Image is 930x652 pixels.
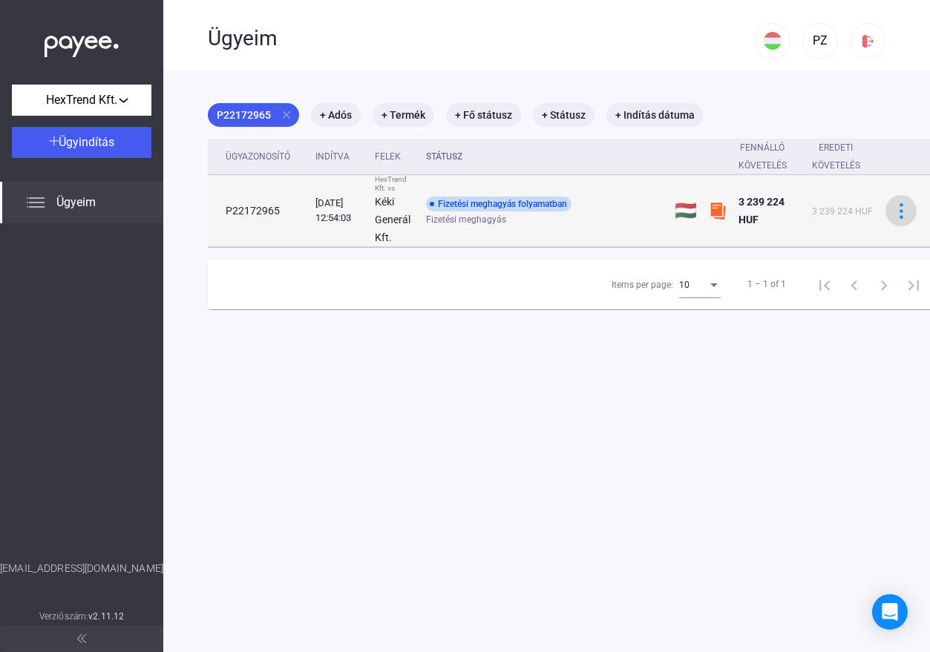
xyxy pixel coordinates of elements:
[606,103,704,127] mat-chip: + Indítás dátuma
[808,32,833,50] div: PZ
[747,275,786,293] div: 1 – 1 of 1
[315,196,363,225] div: [DATE] 12:54:03
[709,202,727,220] img: szamlazzhu-mini
[280,108,293,122] mat-icon: close
[810,269,839,299] button: First page
[679,275,721,293] mat-select: Items per page:
[226,148,304,165] div: Ügyazonosító
[426,211,506,228] span: Fizetési meghagyás
[45,27,119,58] img: white-payee-white-dot.svg
[860,33,876,49] img: logout-red
[27,194,45,211] img: list.svg
[88,611,124,622] strong: v2.11.12
[802,23,838,59] button: PZ
[885,195,917,226] button: more-blue
[533,103,595,127] mat-chip: + Státusz
[12,127,151,158] button: Ügyindítás
[315,148,350,165] div: Indítva
[375,196,410,243] strong: Kéki Generál Kft.
[420,139,669,175] th: Státusz
[755,23,790,59] button: HU
[739,139,800,174] div: Fennálló követelés
[739,196,785,225] span: 3 239 224 HUF
[839,269,869,299] button: Previous page
[899,269,929,299] button: Last page
[208,103,299,127] mat-chip: P22172965
[375,148,414,165] div: Felek
[49,136,59,146] img: plus-white.svg
[12,85,151,116] button: HexTrend Kft.
[426,197,572,211] div: Fizetési meghagyás folyamatban
[315,148,363,165] div: Indítva
[375,175,414,193] div: HexTrend Kft. vs
[77,634,86,643] img: arrow-double-left-grey.svg
[869,269,899,299] button: Next page
[373,103,434,127] mat-chip: + Termék
[894,203,909,219] img: more-blue
[56,194,96,211] span: Ügyeim
[375,148,401,165] div: Felek
[812,139,860,174] div: Eredeti követelés
[208,175,310,247] td: P22172965
[311,103,361,127] mat-chip: + Adós
[59,135,115,149] span: Ügyindítás
[850,23,885,59] button: logout-red
[739,139,787,174] div: Fennálló követelés
[226,148,290,165] div: Ügyazonosító
[812,206,873,217] span: 3 239 224 HUF
[669,175,703,247] td: 🇭🇺
[764,32,782,50] img: HU
[812,139,874,174] div: Eredeti követelés
[446,103,521,127] mat-chip: + Fő státusz
[208,26,755,51] div: Ügyeim
[46,91,117,109] span: HexTrend Kft.
[872,594,908,630] div: Open Intercom Messenger
[679,280,690,290] span: 10
[612,276,673,294] div: Items per page:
